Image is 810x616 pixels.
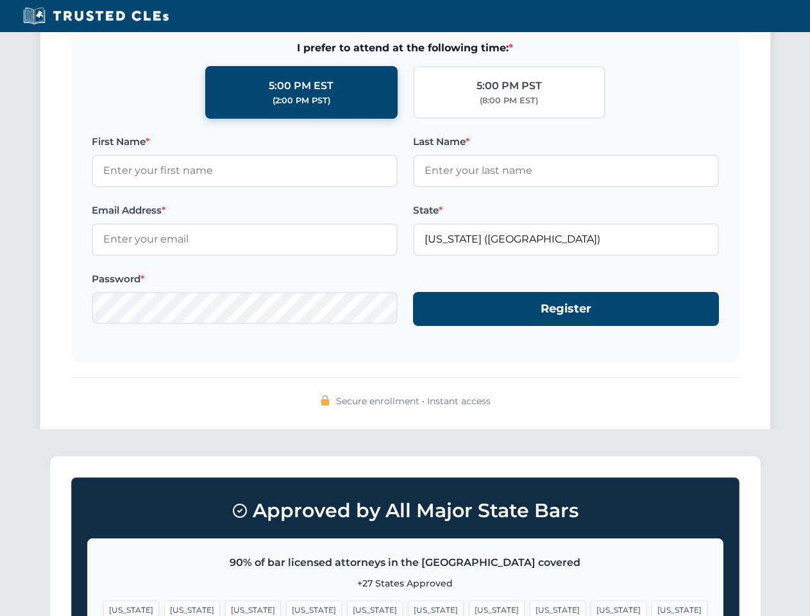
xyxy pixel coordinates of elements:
[413,223,719,255] input: Florida (FL)
[103,576,707,590] p: +27 States Approved
[92,271,398,287] label: Password
[320,395,330,406] img: 🔒
[92,155,398,187] input: Enter your first name
[413,203,719,218] label: State
[413,134,719,150] label: Last Name
[92,223,398,255] input: Enter your email
[92,203,398,218] label: Email Address
[269,78,333,94] div: 5:00 PM EST
[413,155,719,187] input: Enter your last name
[413,292,719,326] button: Register
[477,78,542,94] div: 5:00 PM PST
[273,94,330,107] div: (2:00 PM PST)
[103,554,707,571] p: 90% of bar licensed attorneys in the [GEOGRAPHIC_DATA] covered
[92,134,398,150] label: First Name
[336,394,491,408] span: Secure enrollment • Instant access
[92,40,719,56] span: I prefer to attend at the following time:
[480,94,538,107] div: (8:00 PM EST)
[87,493,723,528] h3: Approved by All Major State Bars
[19,6,173,26] img: Trusted CLEs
